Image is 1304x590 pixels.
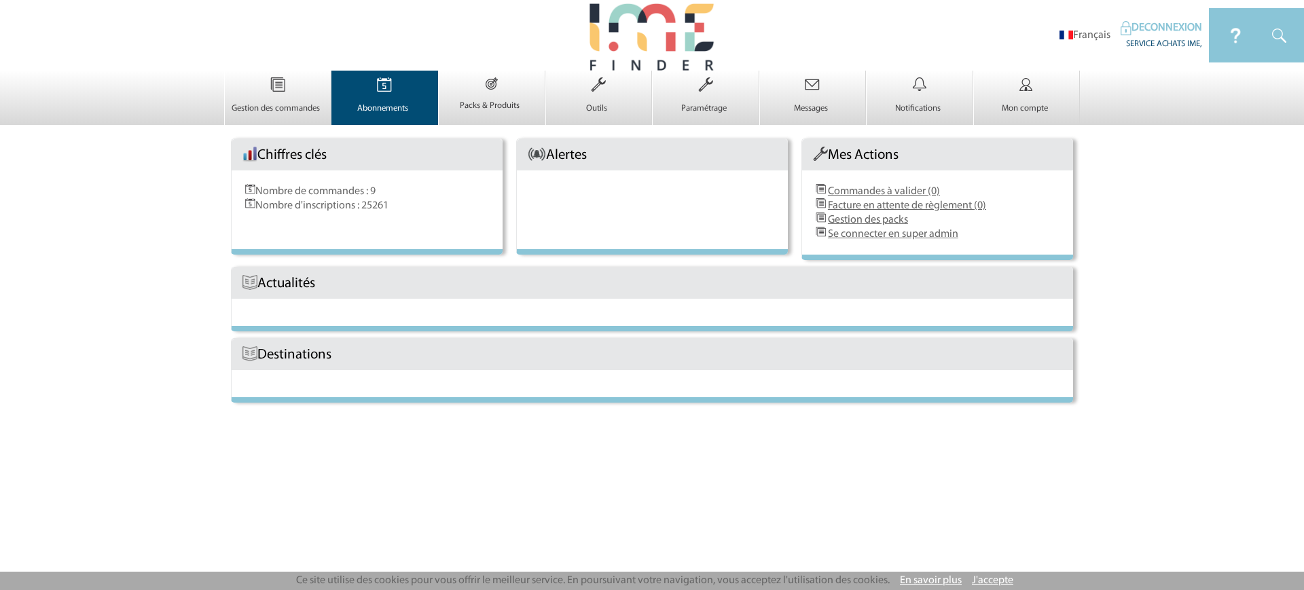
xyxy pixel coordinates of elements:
[439,100,541,111] p: Packs & Produits
[1059,29,1110,42] li: Français
[517,139,788,170] div: Alertes
[653,103,755,114] p: Paramétrage
[439,88,545,111] a: Packs & Produits
[760,91,866,114] a: Messages
[225,103,327,114] p: Gestion des commandes
[570,71,626,99] img: Outils
[232,339,1073,370] div: Destinations
[1209,8,1263,62] img: IDEAL Meetings & Events
[232,170,503,239] div: Nombre de commandes : 9 Nombre d'inscriptions : 25261
[972,575,1013,586] a: J'accepte
[828,200,986,211] a: Facture en attente de règlement (0)
[828,229,958,240] a: Se connecter en super admin
[332,91,438,114] a: Abonnements
[784,71,840,99] img: Messages
[232,139,503,170] div: Chiffres clés
[816,198,826,208] img: DemandeDeDevis.png
[998,71,1054,99] img: Mon compte
[357,71,412,99] img: Abonnements
[813,147,828,162] img: Outils.png
[250,71,306,99] img: Gestion des commandes
[760,103,863,114] p: Messages
[892,71,947,99] img: Notifications
[867,103,969,114] p: Notifications
[232,268,1073,299] div: Actualités
[242,147,257,162] img: histo.png
[332,103,435,114] p: Abonnements
[1059,31,1073,39] img: fr
[1121,22,1202,33] a: DECONNEXION
[546,91,652,114] a: Outils
[225,91,331,114] a: Gestion des commandes
[465,71,518,96] img: Packs & Produits
[528,147,546,162] img: AlerteAccueil.png
[245,184,255,194] img: Evenements.png
[900,575,962,586] a: En savoir plus
[974,91,1080,114] a: Mon compte
[816,213,826,223] img: DemandeDeDevis.png
[1121,21,1131,35] img: IDEAL Meetings & Events
[1263,8,1304,62] img: IDEAL Meetings & Events
[653,91,759,114] a: Paramétrage
[828,186,940,197] a: Commandes à valider (0)
[296,575,890,586] span: Ce site utilise des cookies pour vous offrir le meilleur service. En poursuivant votre navigation...
[1121,35,1202,50] div: SERVICE ACHATS IME,
[802,139,1073,170] div: Mes Actions
[678,71,733,99] img: Paramétrage
[974,103,1076,114] p: Mon compte
[242,275,257,290] img: Livre.png
[828,215,908,225] a: Gestion des packs
[245,198,255,208] img: Evenements.png
[867,91,973,114] a: Notifications
[242,346,257,361] img: Livre.png
[816,227,826,237] img: DemandeDeDevis.png
[816,184,826,194] img: DemandeDeDevis.png
[546,103,649,114] p: Outils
